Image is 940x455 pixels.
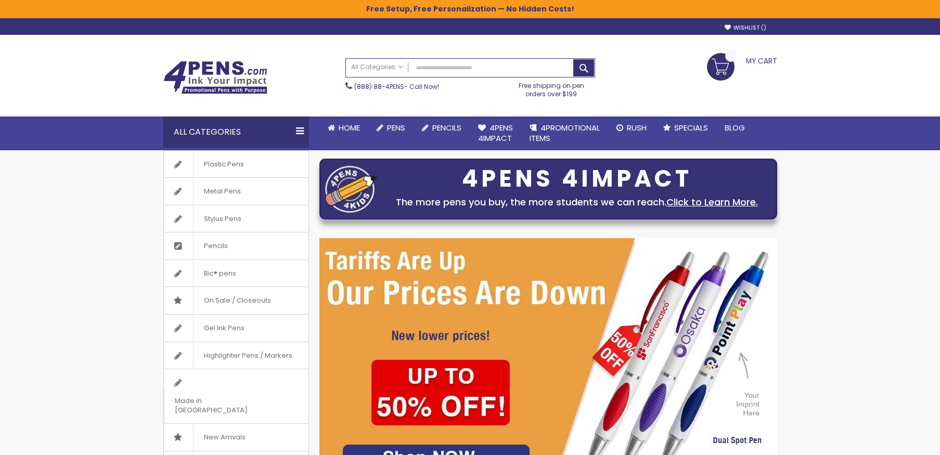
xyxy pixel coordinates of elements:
[382,195,771,210] div: The more pens you buy, the more students we can reach.
[608,116,655,139] a: Rush
[164,369,308,423] a: Made in [GEOGRAPHIC_DATA]
[164,342,308,369] a: Highlighter Pens / Markers
[674,122,708,133] span: Specials
[164,387,282,423] span: Made in [GEOGRAPHIC_DATA]
[193,424,256,451] span: New Arrivals
[627,122,647,133] span: Rush
[521,116,608,150] a: 4PROMOTIONALITEMS
[368,116,414,139] a: Pens
[193,232,238,259] span: Pencils
[387,122,405,133] span: Pens
[193,205,252,232] span: Stylus Pens
[164,205,308,232] a: Stylus Pens
[470,116,521,150] a: 4Pens4impact
[725,122,745,133] span: Blog
[432,122,461,133] span: Pencils
[351,63,403,71] span: All Categories
[354,82,404,91] a: (888) 88-4PENS
[325,165,377,213] img: four_pen_logo.png
[382,168,771,190] div: 4PENS 4IMPACT
[164,260,308,287] a: Bic® pens
[163,116,309,148] div: All Categories
[319,116,368,139] a: Home
[478,122,513,144] span: 4Pens 4impact
[339,122,360,133] span: Home
[193,342,303,369] span: Highlighter Pens / Markers
[164,287,308,314] a: On Sale / Closeouts
[666,196,758,209] a: Click to Learn More.
[716,116,753,139] a: Blog
[346,59,408,76] a: All Categories
[193,151,254,178] span: Plastic Pens
[354,82,439,91] span: - Call Now!
[508,77,595,98] div: Free shipping on pen orders over $199
[164,151,308,178] a: Plastic Pens
[193,315,255,342] span: Gel Ink Pens
[164,315,308,342] a: Gel Ink Pens
[655,116,716,139] a: Specials
[164,232,308,259] a: Pencils
[164,424,308,451] a: New Arrivals
[163,61,267,94] img: 4Pens Custom Pens and Promotional Products
[414,116,470,139] a: Pencils
[193,287,281,314] span: On Sale / Closeouts
[193,260,247,287] span: Bic® pens
[164,178,308,205] a: Metal Pens
[530,122,600,144] span: 4PROMOTIONAL ITEMS
[193,178,251,205] span: Metal Pens
[725,24,766,32] a: Wishlist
